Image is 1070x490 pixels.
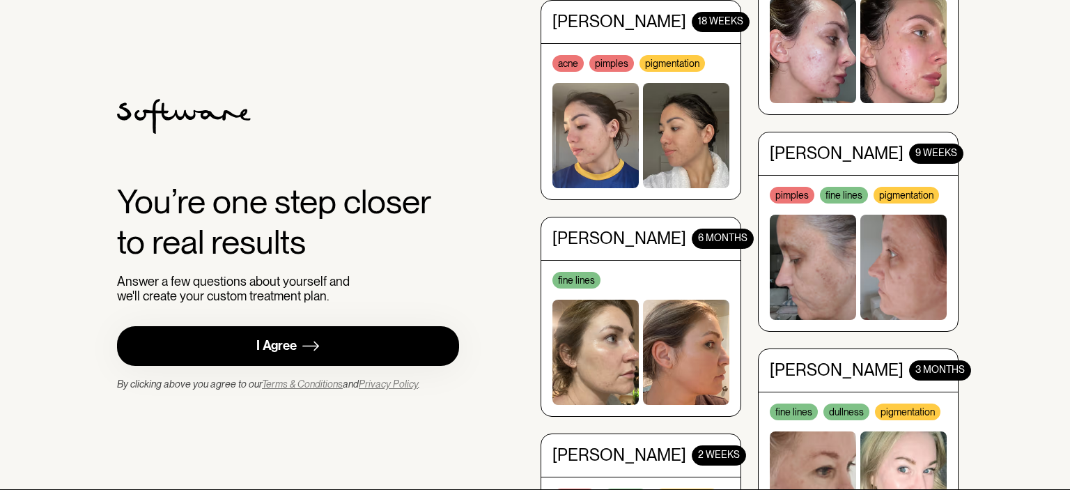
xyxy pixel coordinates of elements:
[692,229,754,249] div: 6 months
[770,144,904,164] div: [PERSON_NAME]
[823,404,869,420] div: dullness
[552,445,686,466] div: [PERSON_NAME]
[874,187,939,204] div: pigmentation
[117,182,459,262] div: You’re one step closer to real results
[692,445,746,466] div: 2 WEEKS
[552,272,600,289] div: fine lines
[359,378,418,390] a: Privacy Policy
[770,404,818,420] div: fine lines
[875,404,940,420] div: pigmentation
[770,187,814,204] div: pimples
[117,377,420,391] div: By clicking above you agree to our and .
[909,360,971,381] div: 3 MONTHS
[552,55,584,72] div: acne
[552,229,686,249] div: [PERSON_NAME]
[770,360,904,381] div: [PERSON_NAME]
[639,55,705,72] div: pigmentation
[262,378,343,390] a: Terms & Conditions
[692,12,750,32] div: 18 WEEKS
[117,274,356,304] div: Answer a few questions about yourself and we'll create your custom treatment plan.
[820,187,868,204] div: fine lines
[589,55,634,72] div: pimples
[256,338,297,354] div: I Agree
[117,326,459,366] a: I Agree
[552,12,686,32] div: [PERSON_NAME]
[909,144,963,164] div: 9 WEEKS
